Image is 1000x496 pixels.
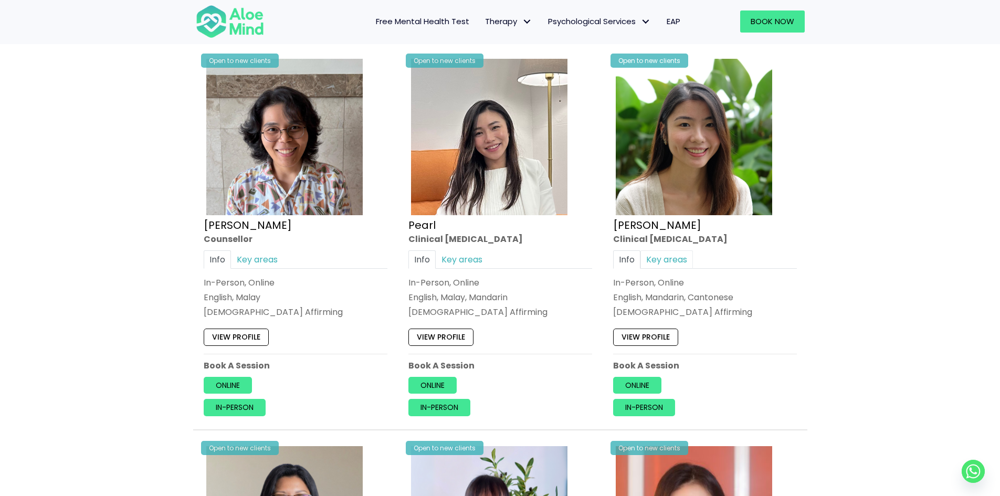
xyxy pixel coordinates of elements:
[406,441,483,455] div: Open to new clients
[962,460,985,483] a: Whatsapp
[411,59,567,215] img: Pearl photo
[206,59,363,215] img: zafeera counsellor
[613,291,797,303] p: English, Mandarin, Cantonese
[548,16,651,27] span: Psychological Services
[477,10,540,33] a: TherapyTherapy: submenu
[408,399,470,416] a: In-person
[520,14,535,29] span: Therapy: submenu
[231,250,283,269] a: Key areas
[408,377,457,394] a: Online
[408,218,436,233] a: Pearl
[659,10,688,33] a: EAP
[610,441,688,455] div: Open to new clients
[740,10,805,33] a: Book Now
[204,360,387,372] p: Book A Session
[408,291,592,303] p: English, Malay, Mandarin
[613,250,640,269] a: Info
[204,218,292,233] a: [PERSON_NAME]
[485,16,532,27] span: Therapy
[204,307,387,319] div: [DEMOGRAPHIC_DATA] Affirming
[613,399,675,416] a: In-person
[408,250,436,269] a: Info
[613,277,797,289] div: In-Person, Online
[408,360,592,372] p: Book A Session
[376,16,469,27] span: Free Mental Health Test
[368,10,477,33] a: Free Mental Health Test
[201,441,279,455] div: Open to new clients
[196,4,264,39] img: Aloe mind Logo
[613,218,701,233] a: [PERSON_NAME]
[540,10,659,33] a: Psychological ServicesPsychological Services: submenu
[640,250,693,269] a: Key areas
[751,16,794,27] span: Book Now
[610,54,688,68] div: Open to new clients
[204,291,387,303] p: English, Malay
[613,233,797,245] div: Clinical [MEDICAL_DATA]
[204,399,266,416] a: In-person
[204,250,231,269] a: Info
[201,54,279,68] div: Open to new clients
[408,329,473,346] a: View profile
[204,233,387,245] div: Counsellor
[613,329,678,346] a: View profile
[406,54,483,68] div: Open to new clients
[436,250,488,269] a: Key areas
[204,277,387,289] div: In-Person, Online
[278,10,688,33] nav: Menu
[204,377,252,394] a: Online
[613,377,661,394] a: Online
[667,16,680,27] span: EAP
[204,329,269,346] a: View profile
[408,307,592,319] div: [DEMOGRAPHIC_DATA] Affirming
[408,277,592,289] div: In-Person, Online
[613,307,797,319] div: [DEMOGRAPHIC_DATA] Affirming
[616,59,772,215] img: Peggy Clin Psych
[613,360,797,372] p: Book A Session
[638,14,654,29] span: Psychological Services: submenu
[408,233,592,245] div: Clinical [MEDICAL_DATA]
